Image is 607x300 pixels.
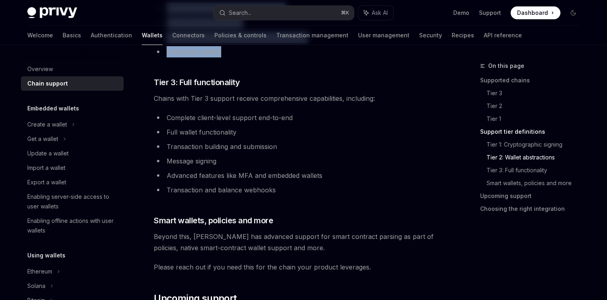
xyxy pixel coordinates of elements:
[484,26,522,45] a: API reference
[27,7,77,18] img: dark logo
[487,87,586,100] a: Tier 3
[27,26,53,45] a: Welcome
[21,214,124,238] a: Enabling offline actions with user wallets
[154,46,443,57] li: Embedded wallets
[27,104,79,113] h5: Embedded wallets
[27,163,65,173] div: Import a wallet
[154,155,443,167] li: Message signing
[214,26,267,45] a: Policies & controls
[21,161,124,175] a: Import a wallet
[27,281,45,291] div: Solana
[21,190,124,214] a: Enabling server-side access to user wallets
[419,26,442,45] a: Security
[480,125,586,138] a: Support tier definitions
[27,64,53,74] div: Overview
[511,6,560,19] a: Dashboard
[358,6,393,20] button: Ask AI
[358,26,409,45] a: User management
[27,192,119,211] div: Enabling server-side access to user wallets
[488,61,524,71] span: On this page
[27,79,68,88] div: Chain support
[154,215,273,226] span: Smart wallets, policies and more
[452,26,474,45] a: Recipes
[27,267,52,276] div: Ethereum
[479,9,501,17] a: Support
[480,190,586,202] a: Upcoming support
[154,261,443,273] span: Please reach out if you need this for the chain your product leverages.
[487,151,586,164] a: Tier 2: Wallet abstractions
[487,177,586,190] a: Smart wallets, policies and more
[21,62,124,76] a: Overview
[487,112,586,125] a: Tier 1
[154,184,443,196] li: Transaction and balance webhooks
[517,9,548,17] span: Dashboard
[154,112,443,123] li: Complete client-level support end-to-end
[487,164,586,177] a: Tier 3: Full functionality
[21,76,124,91] a: Chain support
[154,93,443,104] span: Chains with Tier 3 support receive comprehensive capabilities, including:
[214,6,354,20] button: Search...⌘K
[480,202,586,215] a: Choosing the right integration
[142,26,163,45] a: Wallets
[172,26,205,45] a: Connectors
[229,8,251,18] div: Search...
[372,9,388,17] span: Ask AI
[21,175,124,190] a: Export a wallet
[276,26,348,45] a: Transaction management
[21,146,124,161] a: Update a wallet
[154,231,443,253] span: Beyond this, [PERSON_NAME] has advanced support for smart contract parsing as part of policies, n...
[487,138,586,151] a: Tier 1: Cryptographic signing
[154,127,443,138] li: Full wallet functionality
[27,149,69,158] div: Update a wallet
[63,26,81,45] a: Basics
[27,216,119,235] div: Enabling offline actions with user wallets
[453,9,469,17] a: Demo
[27,178,66,187] div: Export a wallet
[27,120,67,129] div: Create a wallet
[341,10,349,16] span: ⌘ K
[27,251,65,260] h5: Using wallets
[480,74,586,87] a: Supported chains
[91,26,132,45] a: Authentication
[154,141,443,152] li: Transaction building and submission
[487,100,586,112] a: Tier 2
[27,134,58,144] div: Get a wallet
[154,77,240,88] span: Tier 3: Full functionality
[567,6,580,19] button: Toggle dark mode
[154,170,443,181] li: Advanced features like MFA and embedded wallets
